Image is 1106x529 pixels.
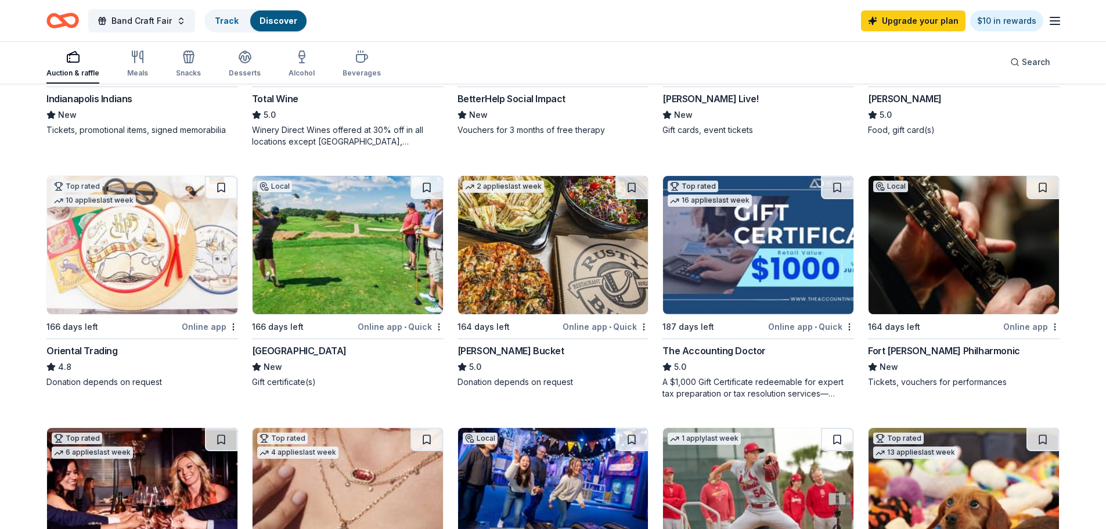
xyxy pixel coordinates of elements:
div: Online app Quick [563,319,649,334]
span: • [404,322,406,332]
div: Beverages [343,69,381,78]
div: The Accounting Doctor [662,344,766,358]
button: Beverages [343,45,381,84]
div: 166 days left [46,320,98,334]
div: Winery Direct Wines offered at 30% off in all locations except [GEOGRAPHIC_DATA], [GEOGRAPHIC_DAT... [252,124,444,147]
button: Auction & raffle [46,45,99,84]
span: • [815,322,817,332]
div: 4 applies last week [257,447,338,459]
a: Image for Rusty Bucket2 applieslast week164 days leftOnline app•Quick[PERSON_NAME] Bucket5.0Donat... [457,175,649,388]
div: Meals [127,69,148,78]
span: New [469,108,488,122]
div: Top rated [873,433,924,444]
a: Image for The Accounting DoctorTop rated16 applieslast week187 days leftOnline app•QuickThe Accou... [662,175,854,400]
span: 5.0 [469,360,481,374]
span: Search [1022,55,1050,69]
span: 4.8 [58,360,71,374]
div: Top rated [52,181,102,192]
span: 5.0 [880,108,892,122]
div: Alcohol [289,69,315,78]
div: Online app Quick [768,319,854,334]
div: 1 apply last week [668,433,741,445]
div: Total Wine [252,92,298,106]
div: 2 applies last week [463,181,544,193]
a: Home [46,7,79,34]
img: Image for Oriental Trading [47,176,237,314]
span: New [58,108,77,122]
div: 16 applies last week [668,195,752,207]
a: Upgrade your plan [861,10,966,31]
div: Oriental Trading [46,344,118,358]
a: Image for Oriental TradingTop rated10 applieslast week166 days leftOnline appOriental Trading4.8D... [46,175,238,388]
img: Image for French Lick Resort [253,176,443,314]
div: Local [463,433,498,444]
div: BetterHelp Social Impact [457,92,565,106]
div: 6 applies last week [52,447,133,459]
div: Gift cards, event tickets [662,124,854,136]
img: Image for The Accounting Doctor [663,176,853,314]
button: Search [1001,51,1060,74]
span: New [880,360,898,374]
div: Fort [PERSON_NAME] Philharmonic [868,344,1020,358]
span: • [609,322,611,332]
button: Meals [127,45,148,84]
div: 13 applies last week [873,447,957,459]
button: Alcohol [289,45,315,84]
div: Snacks [176,69,201,78]
div: [PERSON_NAME] Bucket [457,344,564,358]
div: Donation depends on request [46,376,238,388]
div: Vouchers for 3 months of free therapy [457,124,649,136]
span: 5.0 [674,360,686,374]
div: Online app [1003,319,1060,334]
div: Top rated [257,433,308,444]
div: 166 days left [252,320,304,334]
a: $10 in rewards [970,10,1043,31]
button: Snacks [176,45,201,84]
a: Track [215,16,239,26]
div: Donation depends on request [457,376,649,388]
a: Discover [260,16,297,26]
div: Gift certificate(s) [252,376,444,388]
div: A $1,000 Gift Certificate redeemable for expert tax preparation or tax resolution services—recipi... [662,376,854,400]
div: 10 applies last week [52,195,136,207]
span: Band Craft Fair [111,14,172,28]
span: New [264,360,282,374]
button: Desserts [229,45,261,84]
div: Online app [182,319,238,334]
div: Tickets, vouchers for performances [868,376,1060,388]
div: Online app Quick [358,319,444,334]
div: Food, gift card(s) [868,124,1060,136]
div: Local [873,181,908,192]
div: Desserts [229,69,261,78]
a: Image for French Lick ResortLocal166 days leftOnline app•Quick[GEOGRAPHIC_DATA]NewGift certificat... [252,175,444,388]
span: New [674,108,693,122]
a: Image for Fort Wayne PhilharmonicLocal164 days leftOnline appFort [PERSON_NAME] PhilharmonicNewTi... [868,175,1060,388]
div: Auction & raffle [46,69,99,78]
div: [PERSON_NAME] [868,92,942,106]
div: 164 days left [868,320,920,334]
div: [GEOGRAPHIC_DATA] [252,344,347,358]
div: Top rated [52,433,102,444]
img: Image for Rusty Bucket [458,176,649,314]
div: 187 days left [662,320,714,334]
span: 5.0 [264,108,276,122]
button: Band Craft Fair [88,9,195,33]
div: 164 days left [457,320,510,334]
img: Image for Fort Wayne Philharmonic [869,176,1059,314]
div: Local [257,181,292,192]
div: [PERSON_NAME] Live! [662,92,758,106]
div: Tickets, promotional items, signed memorabilia [46,124,238,136]
div: Indianapolis Indians [46,92,132,106]
button: TrackDiscover [204,9,308,33]
div: Top rated [668,181,718,192]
